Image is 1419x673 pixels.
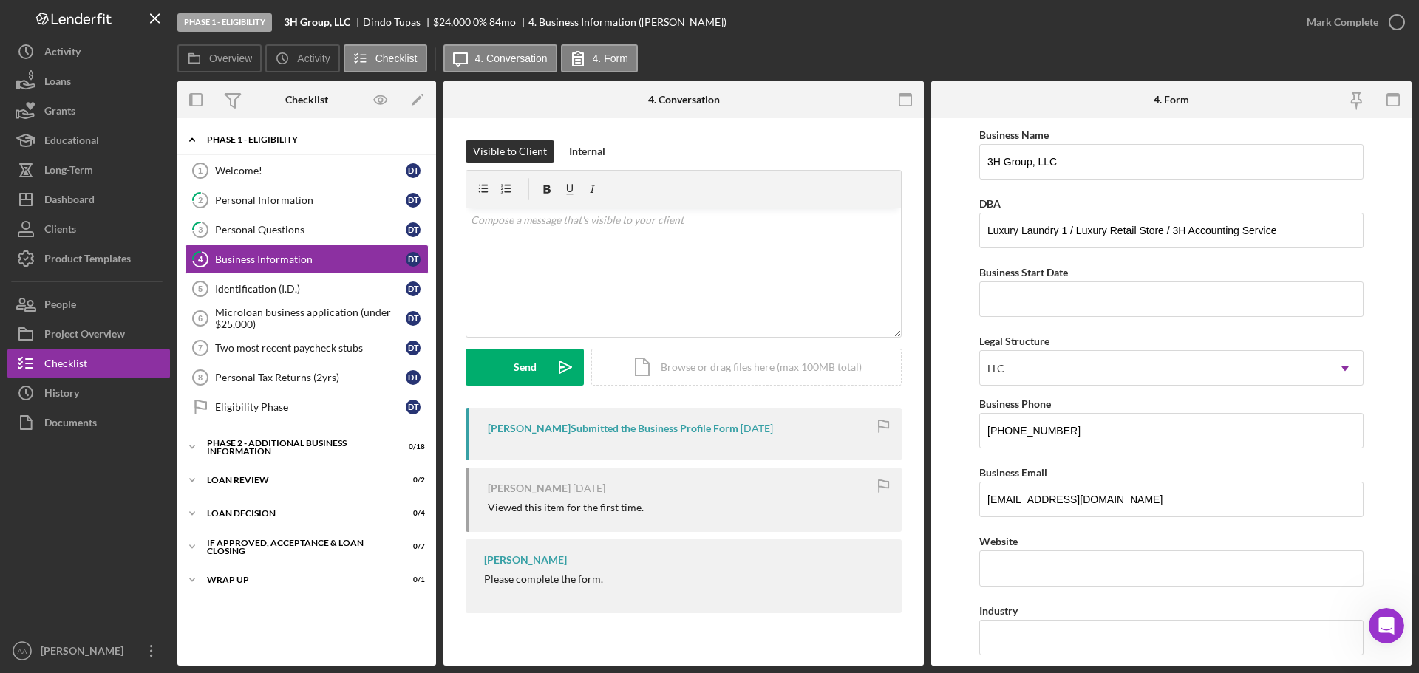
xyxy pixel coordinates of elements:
[406,163,421,178] div: D T
[185,304,429,333] a: 6Microloan business application (under $25,000)DT
[406,400,421,414] div: D T
[177,44,262,72] button: Overview
[215,165,406,177] div: Welcome!
[7,349,170,378] button: Checklist
[7,636,170,666] button: AA[PERSON_NAME]
[406,252,421,267] div: D T
[488,502,644,513] div: Viewed this item for the first time.
[7,96,170,126] a: Grants
[44,349,87,382] div: Checklist
[593,52,628,64] label: 4. Form
[185,215,429,245] a: 3Personal QuestionsDT
[648,94,720,106] div: 4. Conversation
[198,195,203,205] tspan: 2
[215,401,406,413] div: Eligibility Phase
[44,378,79,411] div: History
[979,197,1001,210] label: DBA
[215,372,406,383] div: Personal Tax Returns (2yrs)
[215,224,406,236] div: Personal Questions
[44,66,71,100] div: Loans
[7,66,170,96] button: Loans
[198,284,203,293] tspan: 5
[198,225,203,234] tspan: 3
[44,408,97,441] div: Documents
[7,408,170,437] button: Documents
[207,476,388,485] div: Loan Review
[488,482,571,494] div: [PERSON_NAME]
[562,140,613,163] button: Internal
[7,244,170,273] button: Product Templates
[1292,7,1412,37] button: Mark Complete
[398,542,425,551] div: 0 / 7
[514,349,537,386] div: Send
[398,575,425,584] div: 0 / 1
[285,94,328,106] div: Checklist
[375,52,418,64] label: Checklist
[344,44,427,72] button: Checklist
[7,319,170,349] button: Project Overview
[979,535,1018,547] label: Website
[185,185,429,215] a: 2Personal InformationDT
[44,244,131,277] div: Product Templates
[7,378,170,408] button: History
[473,16,487,28] div: 0 %
[44,126,99,159] div: Educational
[265,44,339,72] button: Activity
[7,155,170,185] a: Long-Term
[297,52,330,64] label: Activity
[979,466,1047,479] label: Business Email
[466,140,554,163] button: Visible to Client
[207,575,388,584] div: Wrap up
[198,344,203,352] tspan: 7
[363,16,433,28] div: Dindo Tupas
[979,266,1068,279] label: Business Start Date
[406,311,421,326] div: D T
[284,16,350,28] b: 3H Group, LLC
[185,274,429,304] a: 5Identification (I.D.)DT
[185,392,429,422] a: Eligibility PhaseDT
[215,253,406,265] div: Business Information
[7,214,170,244] button: Clients
[741,423,773,434] time: 2025-09-16 06:06
[18,647,27,655] text: AA
[488,423,738,434] div: [PERSON_NAME] Submitted the Business Profile Form
[528,16,726,28] div: 4. Business Information ([PERSON_NAME])
[7,37,170,66] a: Activity
[1369,608,1404,643] iframe: Intercom live chat
[198,373,203,382] tspan: 8
[484,554,567,566] div: [PERSON_NAME]
[1307,7,1378,37] div: Mark Complete
[185,245,429,274] a: 4Business InformationDT
[406,193,421,208] div: D T
[185,363,429,392] a: 8Personal Tax Returns (2yrs)DT
[215,342,406,354] div: Two most recent paycheck stubs
[573,482,605,494] time: 2025-09-16 05:57
[1154,94,1189,106] div: 4. Form
[489,16,516,28] div: 84 mo
[406,222,421,237] div: D T
[7,126,170,155] button: Educational
[979,604,1018,617] label: Industry
[433,16,471,28] span: $24,000
[215,194,406,206] div: Personal Information
[207,509,388,518] div: Loan decision
[7,290,170,319] button: People
[44,37,81,70] div: Activity
[207,439,388,456] div: Phase 2 - Additional Business Information
[185,333,429,363] a: 7Two most recent paycheck stubsDT
[44,319,125,352] div: Project Overview
[466,349,584,386] button: Send
[215,307,406,330] div: Microloan business application (under $25,000)
[198,166,203,175] tspan: 1
[44,96,75,129] div: Grants
[406,281,421,296] div: D T
[475,52,548,64] label: 4. Conversation
[7,185,170,214] button: Dashboard
[484,573,603,585] div: Please complete the form.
